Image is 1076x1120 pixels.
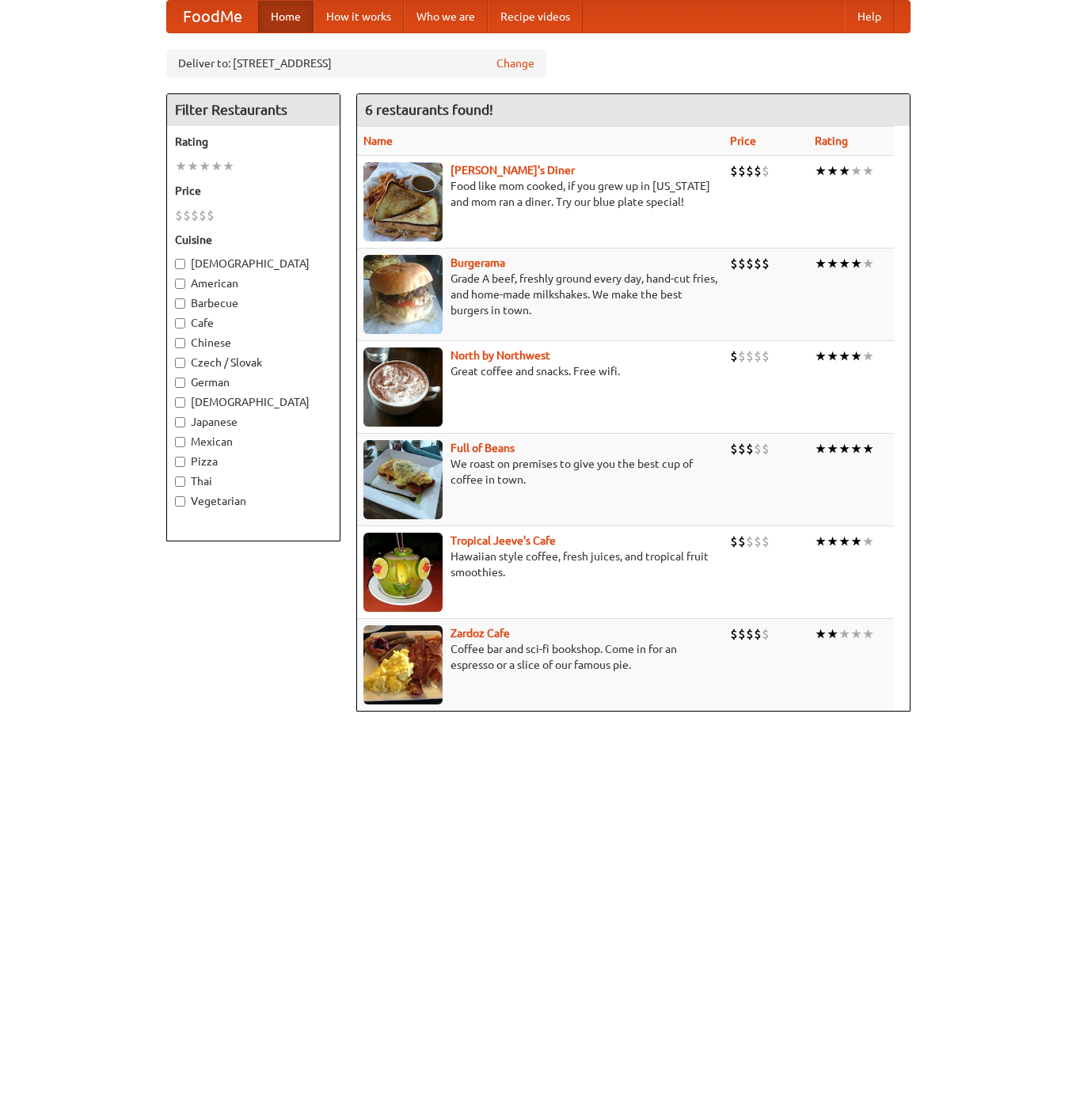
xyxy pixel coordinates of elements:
[815,440,827,457] li: ★
[730,440,738,457] li: $
[175,434,332,450] label: Mexican
[363,162,443,241] img: sallys.jpg
[363,363,717,379] p: Great coffee and snacks. Free wifi.
[762,347,770,365] li: $
[175,473,332,489] label: Thai
[762,440,770,457] li: $
[746,625,754,643] li: $
[175,417,185,427] input: Japanese
[166,49,546,78] div: Deliver to: [STREET_ADDRESS]
[850,625,862,643] li: ★
[754,533,762,550] li: $
[314,1,404,32] a: How it works
[199,158,211,175] li: ★
[363,135,393,147] a: Name
[827,255,838,272] li: ★
[862,625,874,643] li: ★
[738,625,746,643] li: $
[754,440,762,457] li: $
[838,533,850,550] li: ★
[451,627,510,640] b: Zardoz Cafe
[363,456,717,488] p: We roast on premises to give you the best cup of coffee in town.
[175,493,332,509] label: Vegetarian
[838,347,850,365] li: ★
[222,158,234,175] li: ★
[827,533,838,550] li: ★
[175,158,187,175] li: ★
[838,440,850,457] li: ★
[845,1,894,32] a: Help
[746,162,754,180] li: $
[762,255,770,272] li: $
[815,347,827,365] li: ★
[175,374,332,390] label: German
[451,534,556,547] a: Tropical Jeeve's Cafe
[488,1,583,32] a: Recipe videos
[451,164,575,177] a: [PERSON_NAME]'s Diner
[762,162,770,180] li: $
[815,533,827,550] li: ★
[850,347,862,365] li: ★
[738,255,746,272] li: $
[746,533,754,550] li: $
[862,255,874,272] li: ★
[175,134,332,150] h5: Rating
[187,158,199,175] li: ★
[175,378,185,388] input: German
[183,207,191,224] li: $
[862,347,874,365] li: ★
[815,255,827,272] li: ★
[363,549,717,580] p: Hawaiian style coffee, fresh juices, and tropical fruit smoothies.
[199,207,207,224] li: $
[451,256,505,269] a: Burgerama
[850,533,862,550] li: ★
[363,347,443,427] img: north.jpg
[862,162,874,180] li: ★
[175,259,185,269] input: [DEMOGRAPHIC_DATA]
[746,347,754,365] li: $
[175,275,332,291] label: American
[754,625,762,643] li: $
[762,533,770,550] li: $
[175,414,332,430] label: Japanese
[746,255,754,272] li: $
[363,625,443,704] img: zardoz.jpg
[363,255,443,334] img: burgerama.jpg
[862,533,874,550] li: ★
[175,183,332,199] h5: Price
[175,397,185,408] input: [DEMOGRAPHIC_DATA]
[838,255,850,272] li: ★
[207,207,215,224] li: $
[496,55,534,71] a: Change
[838,625,850,643] li: ★
[730,533,738,550] li: $
[738,162,746,180] li: $
[827,440,838,457] li: ★
[754,347,762,365] li: $
[363,440,443,519] img: beans.jpg
[191,207,199,224] li: $
[175,256,332,271] label: [DEMOGRAPHIC_DATA]
[175,476,185,487] input: Thai
[175,355,332,370] label: Czech / Slovak
[175,232,332,248] h5: Cuisine
[363,271,717,318] p: Grade A beef, freshly ground every day, hand-cut fries, and home-made milkshakes. We make the bes...
[363,641,717,673] p: Coffee bar and sci-fi bookshop. Come in for an espresso or a slice of our famous pie.
[175,295,332,311] label: Barbecue
[451,349,550,362] b: North by Northwest
[211,158,222,175] li: ★
[258,1,314,32] a: Home
[451,442,515,454] a: Full of Beans
[730,625,738,643] li: $
[175,335,332,351] label: Chinese
[862,440,874,457] li: ★
[730,135,756,147] a: Price
[754,255,762,272] li: $
[175,279,185,289] input: American
[175,457,185,467] input: Pizza
[404,1,488,32] a: Who we are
